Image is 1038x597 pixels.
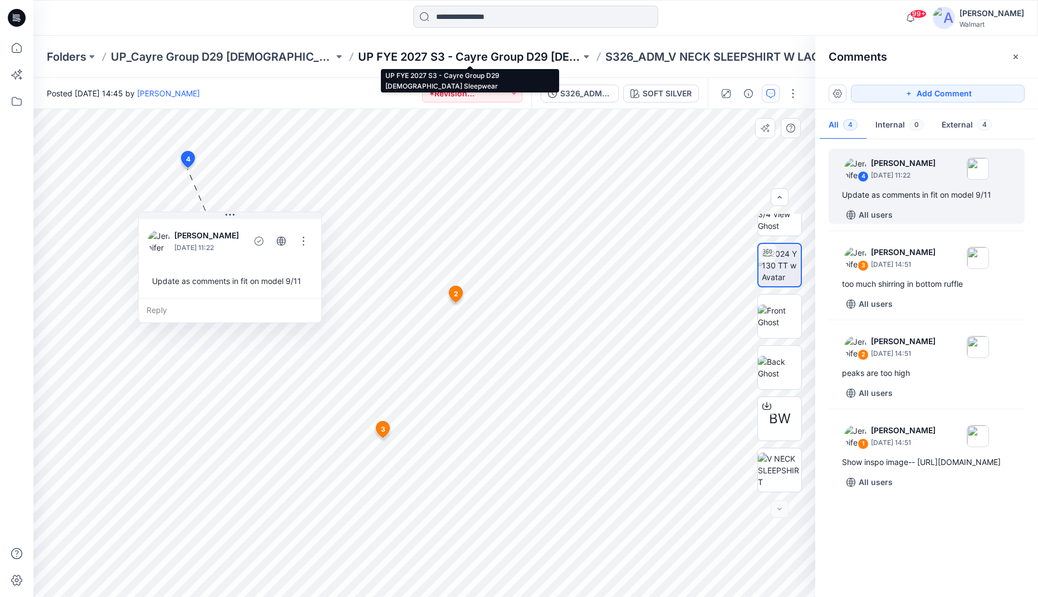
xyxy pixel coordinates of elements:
[871,437,936,448] p: [DATE] 14:51
[859,386,893,400] p: All users
[909,119,924,130] span: 0
[842,384,897,402] button: All users
[959,7,1024,20] div: [PERSON_NAME]
[148,271,312,291] div: Update as comments in fit on model 9/11
[871,348,936,359] p: [DATE] 14:51
[820,111,866,140] button: All
[174,229,246,242] p: [PERSON_NAME]
[959,20,1024,28] div: Walmart
[844,336,866,358] img: Jennifer Yerkes
[859,476,893,489] p: All users
[643,87,692,100] div: SOFT SILVER
[758,197,801,232] img: Colorway 3/4 View Ghost
[871,170,936,181] p: [DATE] 11:22
[740,85,757,102] button: Details
[844,425,866,447] img: Jennifer Yerkes
[560,87,611,100] div: S326_ADM_V NECK SLEEPSHIRT W LACE
[858,260,869,271] div: 3
[858,349,869,360] div: 2
[769,409,791,429] span: BW
[842,366,1011,380] div: peaks are too high
[358,49,581,65] a: UP FYE 2027 S3 - Cayre Group D29 [DEMOGRAPHIC_DATA] Sleepwear
[605,49,826,65] p: S326_ADM_V NECK SLEEPSHIRT W LACE
[137,89,200,98] a: [PERSON_NAME]
[866,111,933,140] button: Internal
[933,7,955,29] img: avatar
[111,49,334,65] a: UP_Cayre Group D29 [DEMOGRAPHIC_DATA] Sleep/Loungewear
[829,50,887,63] h2: Comments
[758,356,801,379] img: Back Ghost
[758,305,801,328] img: Front Ghost
[623,85,699,102] button: SOFT SILVER
[47,87,200,99] span: Posted [DATE] 14:45 by
[844,158,866,180] img: Jennifer Yerkes
[762,248,801,283] img: 2024 Y 130 TT w Avatar
[454,289,458,299] span: 2
[871,335,936,348] p: [PERSON_NAME]
[859,297,893,311] p: All users
[174,242,246,253] p: [DATE] 11:22
[933,111,1001,140] button: External
[842,277,1011,291] div: too much shirring in bottom ruffle
[871,156,936,170] p: [PERSON_NAME]
[842,206,897,224] button: All users
[843,119,858,130] span: 4
[871,246,936,259] p: [PERSON_NAME]
[139,298,321,322] div: Reply
[186,154,190,164] span: 4
[871,259,936,270] p: [DATE] 14:51
[381,424,385,434] span: 3
[858,171,869,182] div: 4
[47,49,86,65] a: Folders
[844,247,866,269] img: Jennifer Yerkes
[842,188,1011,202] div: Update as comments in fit on model 9/11
[859,208,893,222] p: All users
[758,453,801,488] img: V NECK SLEEPSHIRT
[910,9,927,18] span: 99+
[977,119,992,130] span: 4
[842,295,897,313] button: All users
[541,85,619,102] button: S326_ADM_V NECK SLEEPSHIRT W LACE
[842,456,1011,469] div: Show inspo image-- [URL][DOMAIN_NAME]
[858,438,869,449] div: 1
[871,424,936,437] p: [PERSON_NAME]
[148,230,170,252] img: Jennifer Yerkes
[851,85,1025,102] button: Add Comment
[842,473,897,491] button: All users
